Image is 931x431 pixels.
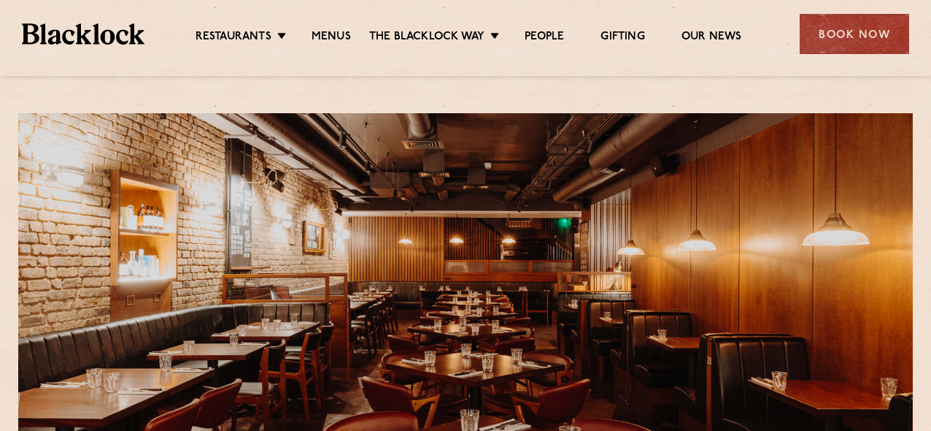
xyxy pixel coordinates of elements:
img: BL_Textured_Logo-footer-cropped.svg [22,23,144,44]
div: Book Now [800,14,909,54]
a: Our News [681,30,742,46]
a: People [525,30,564,46]
a: Gifting [600,30,644,46]
a: Restaurants [196,30,271,46]
a: Menus [312,30,351,46]
a: The Blacklock Way [369,30,484,46]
